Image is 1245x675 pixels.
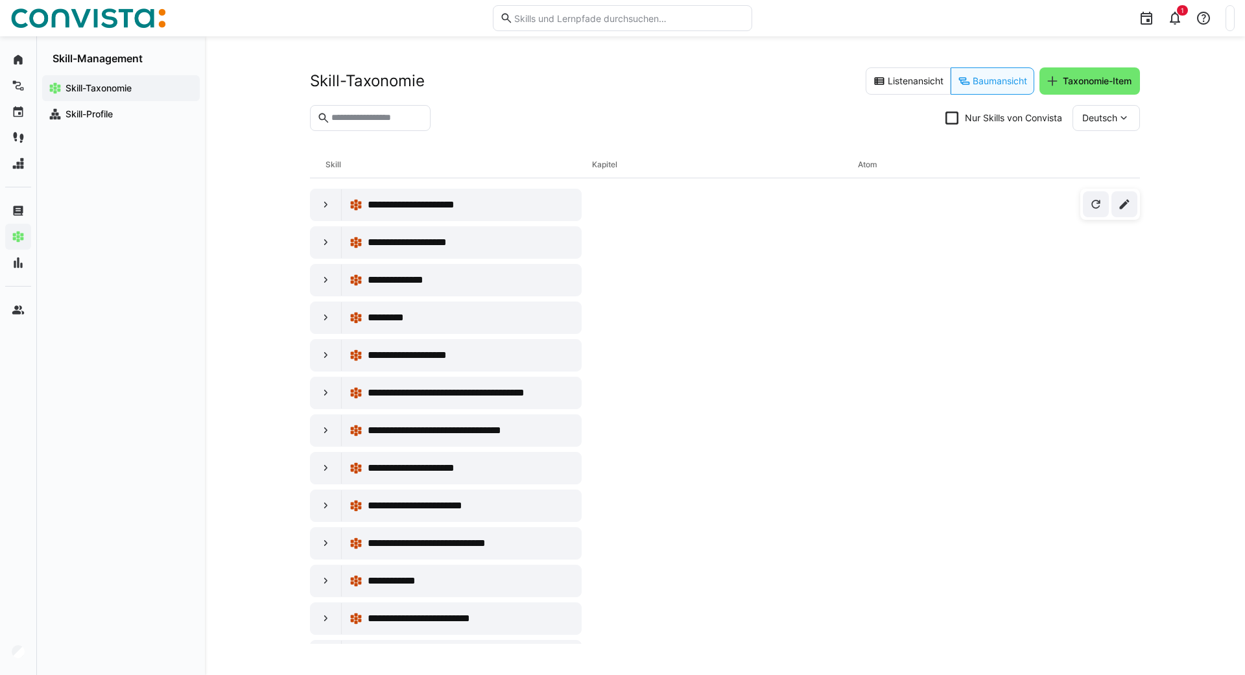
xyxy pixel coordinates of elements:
input: Skills und Lernpfade durchsuchen… [513,12,745,24]
span: Deutsch [1082,112,1117,124]
span: 1 [1181,6,1184,14]
div: Kapitel [592,152,859,178]
button: Taxonomie-Item [1039,67,1140,95]
eds-button-option: Listenansicht [866,67,951,95]
span: Taxonomie-Item [1061,75,1133,88]
div: Skill [326,152,592,178]
div: Atom [858,152,1124,178]
eds-checkbox: Nur Skills von Convista [945,112,1062,124]
h2: Skill-Taxonomie [310,71,425,91]
eds-button-option: Baumansicht [951,67,1034,95]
